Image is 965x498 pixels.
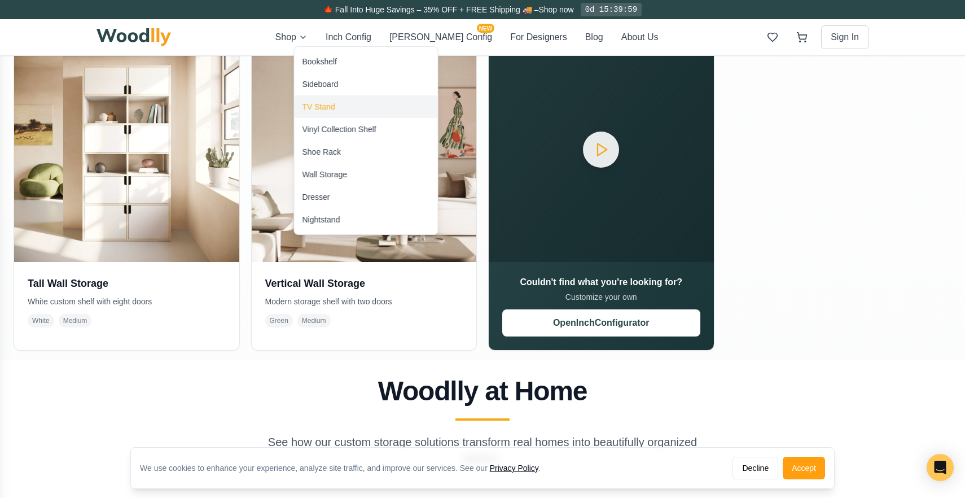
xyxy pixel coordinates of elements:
div: TV Stand [302,101,335,112]
div: Dresser [302,191,330,203]
div: Sideboard [302,78,339,90]
div: Bookshelf [302,56,337,67]
div: Vinyl Collection Shelf [302,124,376,135]
div: Nightstand [302,214,340,225]
div: Shop [294,46,438,235]
div: Shoe Rack [302,146,341,158]
div: Wall Storage [302,169,348,180]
